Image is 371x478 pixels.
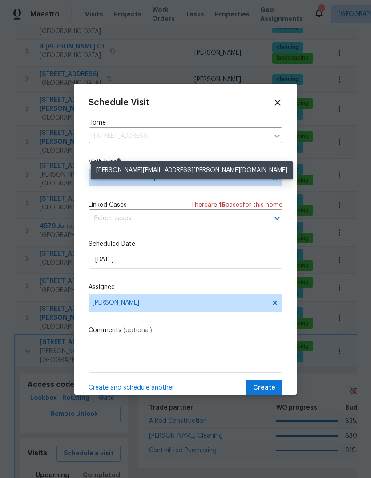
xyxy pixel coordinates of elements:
[89,129,269,143] input: Enter in an address
[123,327,152,333] span: (optional)
[89,118,282,127] label: Home
[219,202,226,208] span: 15
[89,240,282,249] label: Scheduled Date
[271,212,283,225] button: Open
[89,326,282,335] label: Comments
[273,98,282,108] span: Close
[89,212,258,225] input: Select cases
[91,161,293,179] div: [PERSON_NAME][EMAIL_ADDRESS][PERSON_NAME][DOMAIN_NAME]
[89,283,282,292] label: Assignee
[89,98,149,107] span: Schedule Visit
[89,383,174,392] span: Create and schedule another
[253,382,275,394] span: Create
[246,380,282,396] button: Create
[89,157,282,166] label: Visit Type
[191,201,282,209] span: There are case s for this home
[89,201,127,209] span: Linked Cases
[89,251,282,269] input: M/D/YYYY
[93,299,267,306] span: [PERSON_NAME]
